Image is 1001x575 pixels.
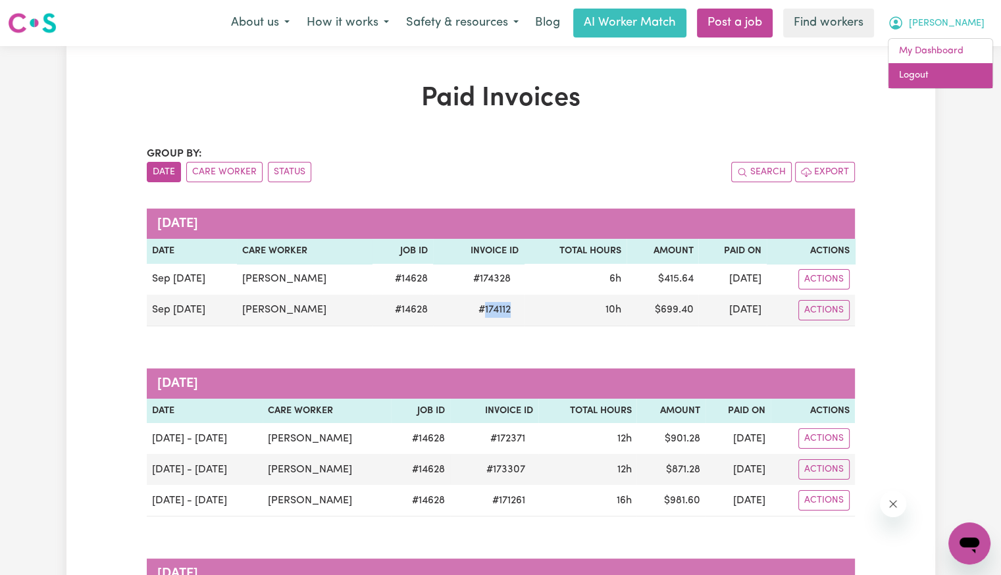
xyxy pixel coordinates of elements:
span: Need any help? [8,9,80,20]
button: Actions [798,269,850,289]
button: My Account [879,9,993,37]
th: Actions [771,399,855,424]
button: About us [222,9,298,37]
span: 12 hours [617,464,631,475]
td: [DATE] [706,454,771,485]
caption: [DATE] [147,368,855,399]
button: Actions [798,428,850,449]
td: [DATE] [706,485,771,516]
th: Total Hours [524,239,627,264]
span: # 174112 [471,302,519,318]
button: sort invoices by date [147,162,181,182]
a: Post a job [697,9,773,37]
span: # 173307 [478,462,533,478]
button: Actions [798,490,850,511]
th: Amount [636,399,705,424]
button: How it works [298,9,398,37]
th: Invoice ID [450,399,538,424]
td: [PERSON_NAME] [263,423,391,454]
th: Total Hours [538,399,636,424]
td: Sep [DATE] [147,264,238,295]
a: AI Worker Match [573,9,686,37]
th: Job ID [391,399,450,424]
th: Amount [627,239,698,264]
button: Safety & resources [398,9,527,37]
span: 16 hours [616,495,631,506]
a: Careseekers logo [8,8,57,38]
a: Logout [888,63,992,88]
a: Blog [527,9,568,37]
button: sort invoices by care worker [186,162,263,182]
td: # 14628 [372,295,434,326]
button: Search [731,162,792,182]
span: # 171261 [484,493,533,509]
button: Export [795,162,855,182]
th: Paid On [706,399,771,424]
td: # 14628 [372,264,434,295]
button: Actions [798,300,850,320]
td: [DATE] - [DATE] [147,423,263,454]
th: Paid On [698,239,767,264]
a: My Dashboard [888,39,992,64]
th: Invoice ID [433,239,524,264]
iframe: Close message [880,491,906,517]
td: [PERSON_NAME] [263,485,391,516]
td: [PERSON_NAME] [263,454,391,485]
td: [PERSON_NAME] [237,295,371,326]
td: $ 699.40 [627,295,698,326]
h1: Paid Invoices [147,83,855,114]
td: [DATE] [706,423,771,454]
th: Date [147,399,263,424]
td: [DATE] [698,264,767,295]
td: Sep [DATE] [147,295,238,326]
span: [PERSON_NAME] [909,16,985,31]
div: My Account [888,38,993,89]
span: # 174328 [465,271,519,287]
a: Find workers [783,9,874,37]
span: Group by: [147,149,202,159]
span: 6 hours [609,274,621,284]
span: # 172371 [482,431,533,447]
th: Care Worker [237,239,371,264]
td: [DATE] - [DATE] [147,485,263,516]
caption: [DATE] [147,209,855,239]
th: Date [147,239,238,264]
td: # 14628 [391,454,450,485]
button: sort invoices by paid status [268,162,311,182]
td: [DATE] [698,295,767,326]
span: 10 hours [605,305,621,315]
img: Careseekers logo [8,11,57,35]
span: 12 hours [617,434,631,444]
th: Care Worker [263,399,391,424]
td: $ 871.28 [636,454,705,485]
iframe: Button to launch messaging window [948,522,990,564]
td: $ 901.28 [636,423,705,454]
td: # 14628 [391,423,450,454]
td: $ 415.64 [627,264,698,295]
td: [PERSON_NAME] [237,264,371,295]
button: Actions [798,459,850,480]
td: # 14628 [391,485,450,516]
td: $ 981.60 [636,485,705,516]
td: [DATE] - [DATE] [147,454,263,485]
th: Job ID [372,239,434,264]
th: Actions [767,239,854,264]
